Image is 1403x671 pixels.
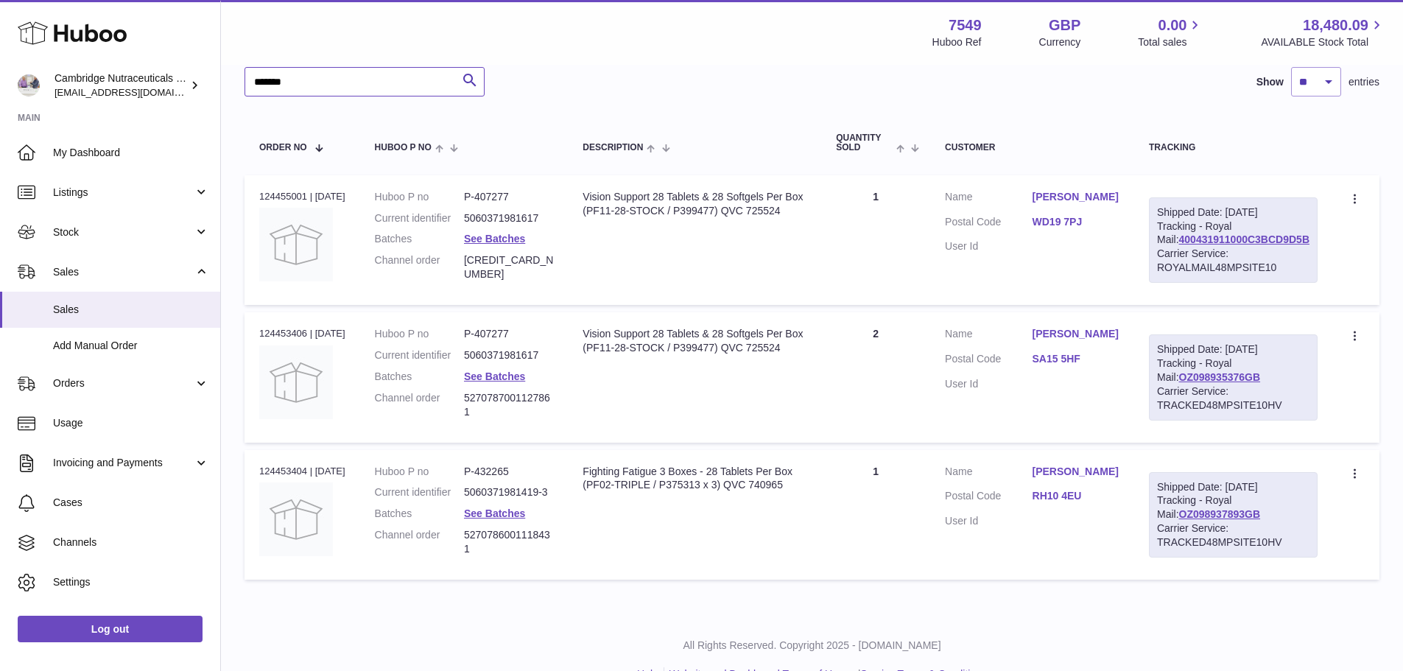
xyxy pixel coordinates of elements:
div: Fighting Fatigue 3 Boxes - 28 Tablets Per Box (PF02-TRIPLE / P375313 x 3) QVC 740965 [583,465,806,493]
a: OZ098937893GB [1179,508,1261,520]
div: Carrier Service: TRACKED48MPSITE10HV [1157,384,1309,412]
span: Stock [53,225,194,239]
div: Tracking - Royal Mail: [1149,334,1318,420]
a: 0.00 Total sales [1138,15,1203,49]
div: Tracking - Royal Mail: [1149,197,1318,283]
div: Shipped Date: [DATE] [1157,342,1309,356]
a: WD19 7PJ [1033,215,1119,229]
span: 0.00 [1158,15,1187,35]
span: Usage [53,416,209,430]
span: Order No [259,143,307,152]
div: Tracking - Royal Mail: [1149,472,1318,558]
span: entries [1349,75,1379,89]
a: 400431911000C3BCD9D5B [1179,233,1309,245]
dt: Name [945,465,1032,482]
div: Carrier Service: TRACKED48MPSITE10HV [1157,521,1309,549]
dt: Current identifier [375,211,464,225]
a: [PERSON_NAME] [1033,190,1119,204]
div: Shipped Date: [DATE] [1157,480,1309,494]
dt: Batches [375,232,464,246]
dt: Channel order [375,391,464,419]
span: AVAILABLE Stock Total [1261,35,1385,49]
div: Cambridge Nutraceuticals Ltd [54,71,187,99]
div: Currency [1039,35,1081,49]
span: Channels [53,535,209,549]
img: no-photo.jpg [259,482,333,556]
img: internalAdmin-7549@internal.huboo.com [18,74,40,96]
dt: Huboo P no [375,327,464,341]
strong: 7549 [949,15,982,35]
a: See Batches [464,233,525,245]
span: Invoicing and Payments [53,456,194,470]
dt: Channel order [375,253,464,281]
div: Vision Support 28 Tablets & 28 Softgels Per Box (PF11-28-STOCK / P399477) QVC 725524 [583,327,806,355]
dd: P-407277 [464,327,553,341]
dt: Batches [375,370,464,384]
div: Tracking [1149,143,1318,152]
p: All Rights Reserved. Copyright 2025 - [DOMAIN_NAME] [233,639,1391,653]
a: OZ098935376GB [1179,371,1261,383]
dt: Postal Code [945,489,1032,507]
dd: P-432265 [464,465,553,479]
span: Quantity Sold [836,133,893,152]
dd: P-407277 [464,190,553,204]
span: Sales [53,265,194,279]
span: My Dashboard [53,146,209,160]
a: 18,480.09 AVAILABLE Stock Total [1261,15,1385,49]
span: Total sales [1138,35,1203,49]
td: 2 [821,312,930,442]
span: [EMAIL_ADDRESS][DOMAIN_NAME] [54,86,217,98]
a: Log out [18,616,203,642]
div: Huboo Ref [932,35,982,49]
div: Vision Support 28 Tablets & 28 Softgels Per Box (PF11-28-STOCK / P399477) QVC 725524 [583,190,806,218]
img: no-photo.jpg [259,345,333,419]
dt: User Id [945,239,1032,253]
div: 124453404 | [DATE] [259,465,345,478]
dd: 5060371981617 [464,348,553,362]
img: no-photo.jpg [259,208,333,281]
span: Cases [53,496,209,510]
td: 1 [821,450,930,580]
dt: Postal Code [945,352,1032,370]
dd: 5270786001118431 [464,528,553,556]
div: 124453406 | [DATE] [259,327,345,340]
span: Orders [53,376,194,390]
dd: 5270787001127861 [464,391,553,419]
a: See Batches [464,370,525,382]
a: SA15 5HF [1033,352,1119,366]
dt: User Id [945,514,1032,528]
dt: Batches [375,507,464,521]
dd: [CREDIT_CARD_NUMBER] [464,253,553,281]
dd: 5060371981419-3 [464,485,553,499]
a: See Batches [464,507,525,519]
dt: Huboo P no [375,465,464,479]
a: [PERSON_NAME] [1033,465,1119,479]
div: Customer [945,143,1119,152]
dt: Huboo P no [375,190,464,204]
dt: Current identifier [375,485,464,499]
dt: User Id [945,377,1032,391]
td: 1 [821,175,930,305]
a: RH10 4EU [1033,489,1119,503]
dt: Name [945,190,1032,208]
dt: Current identifier [375,348,464,362]
span: 18,480.09 [1303,15,1368,35]
strong: GBP [1049,15,1080,35]
div: Carrier Service: ROYALMAIL48MPSITE10 [1157,247,1309,275]
span: Settings [53,575,209,589]
span: Add Manual Order [53,339,209,353]
a: [PERSON_NAME] [1033,327,1119,341]
span: Description [583,143,643,152]
dt: Name [945,327,1032,345]
dd: 5060371981617 [464,211,553,225]
dt: Channel order [375,528,464,556]
span: Huboo P no [375,143,432,152]
div: Shipped Date: [DATE] [1157,205,1309,219]
span: Listings [53,186,194,200]
label: Show [1256,75,1284,89]
span: Sales [53,303,209,317]
dt: Postal Code [945,215,1032,233]
div: 124455001 | [DATE] [259,190,345,203]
